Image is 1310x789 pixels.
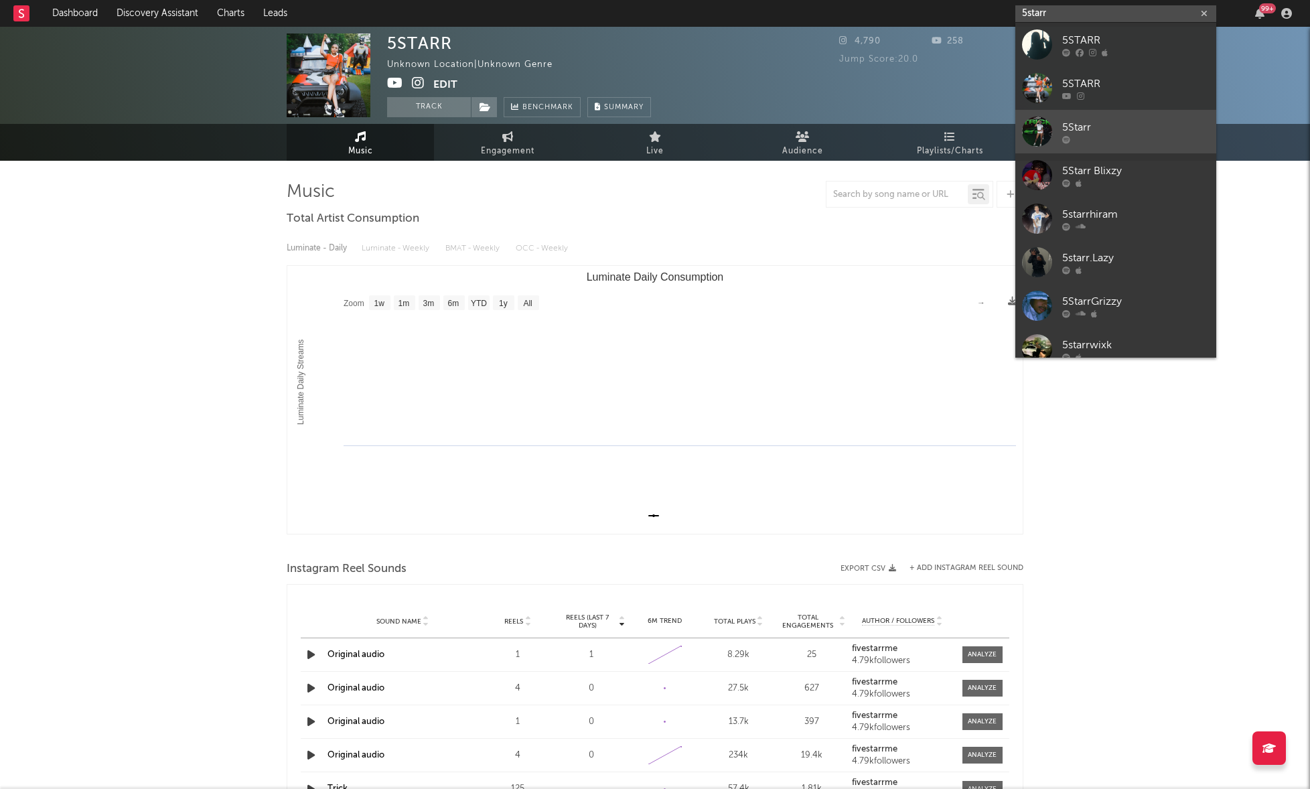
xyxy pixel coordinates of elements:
[852,745,952,754] a: fivestarrme
[852,745,897,754] strong: fivestarrme
[1015,240,1216,284] a: 5starr.Lazy
[839,55,918,64] span: Jump Score: 20.0
[296,340,305,425] text: Luminate Daily Streams
[1062,337,1210,353] div: 5starrwixk
[484,749,551,762] div: 4
[852,690,952,699] div: 4.79k followers
[1015,5,1216,22] input: Search for artists
[917,143,983,159] span: Playlists/Charts
[1062,206,1210,222] div: 5starrhiram
[826,190,968,200] input: Search by song name or URL
[852,644,897,653] strong: fivestarrme
[484,715,551,729] div: 1
[1062,293,1210,309] div: 5StarrGrizzy
[1015,23,1216,66] a: 5STARR
[705,715,772,729] div: 13.7k
[779,648,846,662] div: 25
[587,97,651,117] button: Summary
[932,37,964,46] span: 258
[327,650,384,659] a: Original audio
[523,299,532,308] text: All
[782,143,823,159] span: Audience
[374,299,385,308] text: 1w
[348,143,373,159] span: Music
[398,299,410,308] text: 1m
[852,778,897,787] strong: fivestarrme
[504,618,523,626] span: Reels
[1062,163,1210,179] div: 5Starr Blixzy
[729,124,876,161] a: Audience
[504,97,581,117] a: Benchmark
[558,682,625,695] div: 0
[484,682,551,695] div: 4
[423,299,435,308] text: 3m
[327,751,384,760] a: Original audio
[1062,119,1210,135] div: 5Starr
[484,648,551,662] div: 1
[587,271,724,283] text: Luminate Daily Consumption
[1062,76,1210,92] div: 5STARR
[1015,153,1216,197] a: 5Starr Blixzy
[1062,32,1210,48] div: 5STARR
[1259,3,1276,13] div: 99 +
[839,37,881,46] span: 4,790
[852,656,952,666] div: 4.79k followers
[852,711,952,721] a: fivestarrme
[852,678,952,687] a: fivestarrme
[499,299,508,308] text: 1y
[448,299,459,308] text: 6m
[1062,250,1210,266] div: 5starr.Lazy
[604,104,644,111] span: Summary
[862,617,934,626] span: Author / Followers
[1015,284,1216,328] a: 5StarrGrizzy
[558,614,617,630] span: Reels (last 7 days)
[558,648,625,662] div: 1
[646,143,664,159] span: Live
[779,715,846,729] div: 397
[481,143,534,159] span: Engagement
[632,616,699,626] div: 6M Trend
[558,749,625,762] div: 0
[977,298,985,307] text: →
[522,100,573,116] span: Benchmark
[852,723,952,733] div: 4.79k followers
[1015,197,1216,240] a: 5starrhiram
[841,565,896,573] button: Export CSV
[387,57,568,73] div: Unknown Location | Unknown Genre
[896,565,1023,572] div: + Add Instagram Reel Sound
[705,648,772,662] div: 8.29k
[376,618,421,626] span: Sound Name
[387,33,452,53] div: 5STARR
[852,711,897,720] strong: fivestarrme
[779,749,846,762] div: 19.4k
[705,682,772,695] div: 27.5k
[909,565,1023,572] button: + Add Instagram Reel Sound
[287,266,1023,534] svg: Luminate Daily Consumption
[714,618,755,626] span: Total Plays
[1015,66,1216,110] a: 5STARR
[1255,8,1264,19] button: 99+
[1015,328,1216,371] a: 5starrwixk
[558,715,625,729] div: 0
[852,678,897,687] strong: fivestarrme
[287,211,419,227] span: Total Artist Consumption
[287,561,407,577] span: Instagram Reel Sounds
[779,682,846,695] div: 627
[327,684,384,693] a: Original audio
[434,124,581,161] a: Engagement
[287,124,434,161] a: Music
[471,299,487,308] text: YTD
[327,717,384,726] a: Original audio
[1015,110,1216,153] a: 5Starr
[344,299,364,308] text: Zoom
[433,76,457,93] button: Edit
[852,778,952,788] a: fivestarrme
[779,614,838,630] span: Total Engagements
[705,749,772,762] div: 234k
[876,124,1023,161] a: Playlists/Charts
[387,97,471,117] button: Track
[852,757,952,766] div: 4.79k followers
[852,644,952,654] a: fivestarrme
[581,124,729,161] a: Live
